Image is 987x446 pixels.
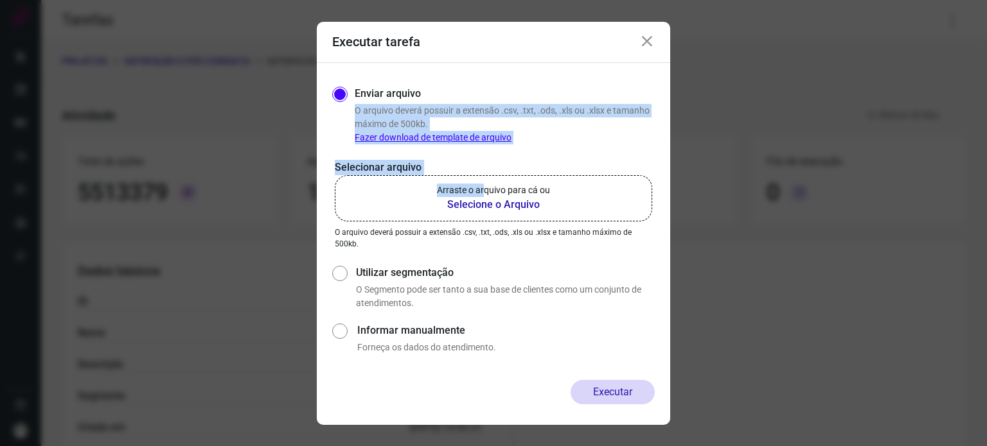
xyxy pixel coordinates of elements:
button: Executar [571,380,655,404]
label: Utilizar segmentação [356,265,655,280]
a: Fazer download de template de arquivo [355,132,511,142]
p: Selecionar arquivo [335,160,652,175]
p: O Segmento pode ser tanto a sua base de clientes como um conjunto de atendimentos. [356,283,655,310]
p: Arraste o arquivo para cá ou [437,184,550,197]
b: Selecione o Arquivo [437,197,550,212]
p: O arquivo deverá possuir a extensão .csv, .txt, .ods, .xls ou .xlsx e tamanho máximo de 500kb. [335,227,652,250]
label: Informar manualmente [357,323,655,338]
label: Enviar arquivo [355,86,421,101]
p: O arquivo deverá possuir a extensão .csv, .txt, .ods, .xls ou .xlsx e tamanho máximo de 500kb. [355,104,655,144]
h3: Executar tarefa [332,34,420,49]
p: Forneça os dados do atendimento. [357,341,655,354]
